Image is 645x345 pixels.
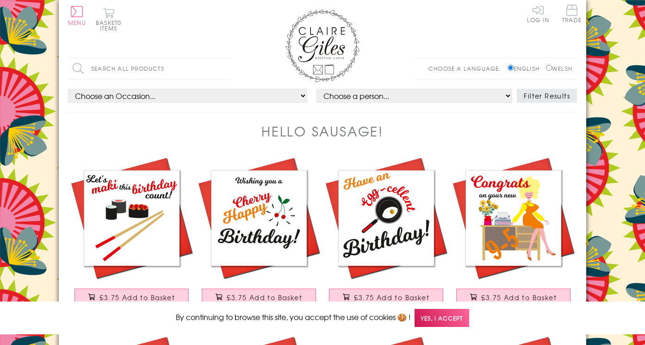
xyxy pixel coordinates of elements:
[285,9,360,82] img: Claire Giles Greetings Cards
[74,289,189,306] button: £3.75 Add to Basket
[68,18,86,27] span: Menu
[450,154,577,315] a: New Job Congratulations Card, 9-5 Dolly, Embellished with colourful pompoms £3.75 Add to Basket
[96,7,121,31] button: Basket0 items
[562,5,582,23] span: Trade
[562,5,582,25] a: Trade
[508,64,544,73] label: English
[68,58,230,79] input: Search all products
[322,154,450,282] img: Birthday Card, Have an Egg-cellent Day, Embellished with colourful pompoms
[456,289,571,306] button: £3.75 Add to Basket
[527,5,549,23] a: Log In
[428,64,506,73] p: Choose a language:
[221,58,230,79] input: Search
[68,154,195,315] a: Birthday Card, Maki This Birthday Count, Sushi Embellished with colourful pompoms £3.75 Add to Ba...
[415,309,469,327] span: Yes, I accept
[195,154,322,315] a: Birthday Card, Cherry Happy Birthday, Embellished with colourful pompoms £3.75 Add to Basket
[546,65,552,71] input: Welsh
[517,89,577,103] button: Filter Results
[202,289,316,306] button: £3.75 Add to Basket
[450,154,577,282] img: New Job Congratulations Card, 9-5 Dolly, Embellished with colourful pompoms
[481,293,557,302] span: £3.75 Add to Basket
[100,18,121,32] span: 0 items
[68,154,195,282] img: Birthday Card, Maki This Birthday Count, Sushi Embellished with colourful pompoms
[195,154,322,282] img: Birthday Card, Cherry Happy Birthday, Embellished with colourful pompoms
[322,154,450,315] a: Birthday Card, Have an Egg-cellent Day, Embellished with colourful pompoms £3.75 Add to Basket
[68,6,86,25] button: Menu
[329,289,444,306] button: £3.75 Add to Basket
[261,122,384,141] h1: Hello Sausage!
[99,293,175,302] span: £3.75 Add to Basket
[546,64,572,73] label: Welsh
[508,65,514,71] input: English
[68,89,307,103] select: option option
[227,293,302,302] span: £3.75 Add to Basket
[354,293,429,302] span: £3.75 Add to Basket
